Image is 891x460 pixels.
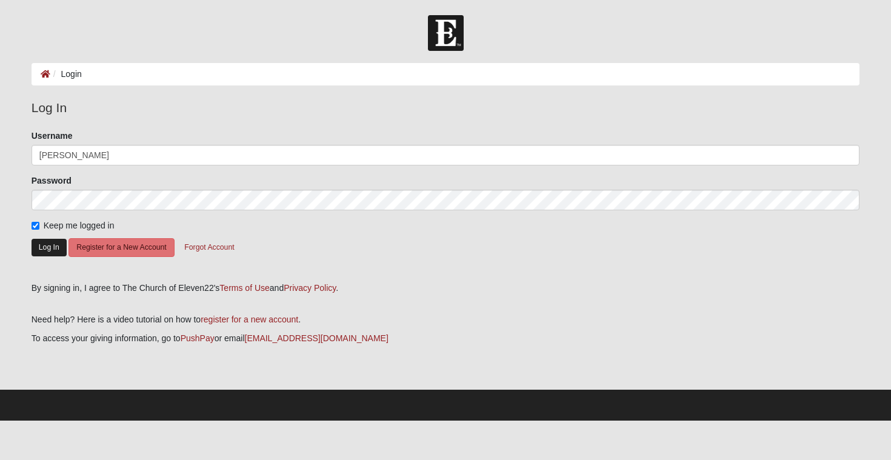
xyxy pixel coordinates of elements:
p: Need help? Here is a video tutorial on how to . [32,313,860,326]
label: Username [32,130,73,142]
input: Keep me logged in [32,222,39,230]
li: Login [50,68,82,81]
span: Keep me logged in [44,221,115,230]
p: To access your giving information, go to or email [32,332,860,345]
a: PushPay [181,333,215,343]
a: register for a new account [201,315,298,324]
a: [EMAIL_ADDRESS][DOMAIN_NAME] [245,333,389,343]
a: Privacy Policy [284,283,336,293]
legend: Log In [32,98,860,118]
div: By signing in, I agree to The Church of Eleven22's and . [32,282,860,295]
a: Terms of Use [219,283,269,293]
button: Forgot Account [176,238,242,257]
button: Register for a New Account [68,238,174,257]
button: Log In [32,239,67,256]
label: Password [32,175,72,187]
img: Church of Eleven22 Logo [428,15,464,51]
